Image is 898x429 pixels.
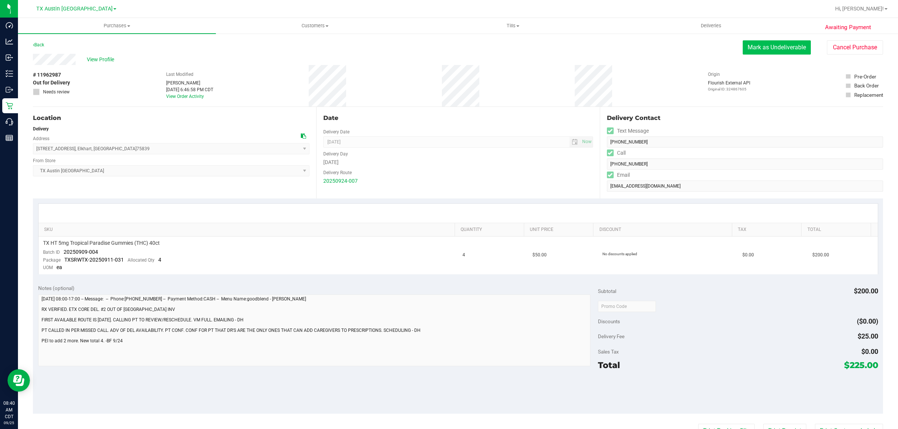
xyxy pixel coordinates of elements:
input: Format: (999) 999-9999 [607,158,883,170]
label: Email [607,170,630,180]
span: Deliveries [691,22,731,29]
label: Delivery Day [323,151,348,157]
iframe: Resource center [7,369,30,392]
div: Copy address to clipboard [301,132,306,140]
span: 4 [158,257,161,263]
inline-svg: Inbound [6,54,13,61]
span: Notes (optional) [38,285,74,291]
span: ($0.00) [857,317,878,325]
span: Batch ID [43,250,60,255]
a: Tills [414,18,612,34]
label: Call [607,148,626,158]
inline-svg: Dashboard [6,22,13,29]
a: Back [33,42,44,47]
span: No discounts applied [602,252,637,256]
span: Package [43,257,61,263]
inline-svg: Analytics [6,38,13,45]
inline-svg: Call Center [6,118,13,126]
span: $50.00 [532,251,547,259]
span: 4 [462,251,465,259]
span: Hi, [PERSON_NAME]! [835,6,884,12]
div: [DATE] 6:46:58 PM CDT [166,86,213,93]
label: From Store [33,157,55,164]
span: 20250909-004 [64,249,98,255]
p: Original ID: 324867605 [708,86,750,92]
span: $25.00 [858,332,878,340]
span: Discounts [598,315,620,328]
label: Origin [708,71,720,78]
span: ea [56,264,62,270]
label: Delivery Date [323,129,349,135]
a: SKU [44,227,452,233]
span: Total [598,360,620,370]
p: 09/25 [3,420,15,426]
inline-svg: Reports [6,134,13,142]
a: Discount [599,227,729,233]
a: Total [807,227,868,233]
span: Awaiting Payment [825,23,871,32]
div: Pre-Order [854,73,876,80]
span: UOM [43,265,53,270]
div: [DATE] [323,158,593,166]
span: TX HT 5mg Tropical Paradise Gummies (THC) 40ct [43,240,160,247]
span: TX Austin [GEOGRAPHIC_DATA] [36,6,113,12]
span: $0.00 [861,348,878,355]
div: Date [323,114,593,123]
span: # 11962987 [33,71,61,79]
span: TXSRWTX-20250911-031 [64,257,124,263]
span: Delivery Fee [598,333,624,339]
div: Location [33,114,309,123]
span: Out for Delivery [33,79,70,87]
span: Purchases [18,22,216,29]
span: Subtotal [598,288,616,294]
div: Flourish External API [708,80,750,92]
span: Sales Tax [598,349,619,355]
label: Last Modified [166,71,193,78]
p: 08:40 AM CDT [3,400,15,420]
span: Needs review [43,89,70,95]
a: View Order Activity [166,94,204,99]
button: Cancel Purchase [827,40,883,55]
input: Promo Code [598,301,656,312]
span: $200.00 [854,287,878,295]
div: [PERSON_NAME] [166,80,213,86]
inline-svg: Retail [6,102,13,109]
span: Tills [414,22,611,29]
a: Quantity [461,227,521,233]
span: Allocated Qty [128,257,155,263]
label: Delivery Route [323,169,352,176]
a: Unit Price [530,227,590,233]
div: Delivery Contact [607,114,883,123]
label: Address [33,135,49,142]
span: $200.00 [812,251,829,259]
div: Replacement [854,91,883,99]
inline-svg: Outbound [6,86,13,93]
a: 20250924-007 [323,178,358,184]
a: Customers [216,18,414,34]
strong: Delivery [33,126,49,132]
span: Customers [216,22,413,29]
input: Format: (999) 999-9999 [607,136,883,148]
div: Back Order [854,82,879,89]
span: $225.00 [844,360,878,370]
a: Deliveries [612,18,810,34]
span: $0.00 [742,251,754,259]
span: View Profile [87,56,117,64]
inline-svg: Inventory [6,70,13,77]
button: Mark as Undeliverable [743,40,811,55]
label: Text Message [607,126,649,136]
a: Purchases [18,18,216,34]
a: Tax [738,227,798,233]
